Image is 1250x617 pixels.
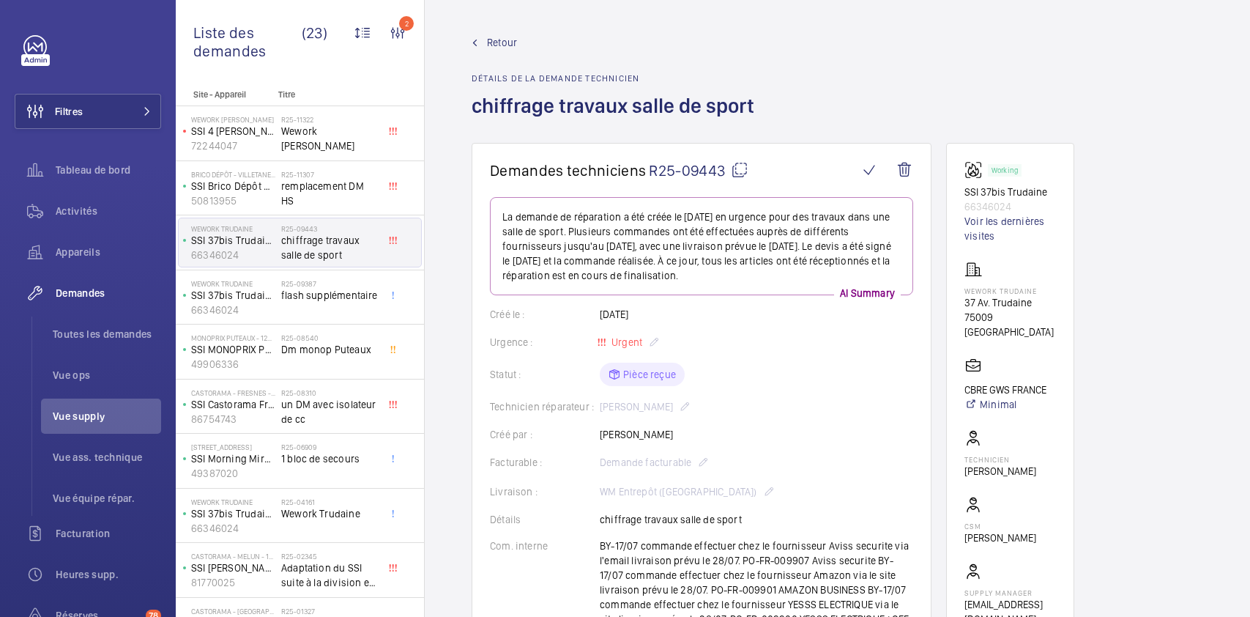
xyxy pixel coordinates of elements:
p: Brico Dépôt - VILLETANEUSE - 1937 – centre de coût P140100000 [191,170,275,179]
p: SSI Castorama Fresnes [191,397,275,412]
span: chiffrage travaux salle de sport [281,233,378,262]
p: SSI MONOPRIX PUTEAUX [191,342,275,357]
p: 66346024 [191,248,275,262]
h2: R25-09387 [281,279,378,288]
p: 49906336 [191,357,275,372]
p: Castorama - MELUN - 1423 [191,552,275,561]
span: Appareils [56,245,161,259]
span: Toutes les demandes [53,327,161,341]
p: CBRE GWS FRANCE [964,383,1046,397]
h2: R25-04161 [281,498,378,506]
span: 1 bloc de secours [281,451,378,466]
p: 86754743 [191,412,275,426]
span: un DM avec isolateur de cc [281,397,378,426]
span: Vue ops [53,368,161,383]
p: Supply manager [964,588,1056,597]
span: Facturation [56,526,161,541]
h2: R25-06909 [281,443,378,451]
span: Filtres [55,104,83,119]
p: 66346024 [191,303,275,317]
p: [STREET_ADDRESS] [191,443,275,451]
span: flash supplémentaire [281,288,378,303]
p: 50813955 [191,193,275,208]
span: remplacement DM HS [281,179,378,208]
p: 49387020 [191,466,275,481]
p: CSM [964,522,1036,531]
img: fire_alarm.svg [964,161,988,179]
h2: R25-08310 [281,388,378,397]
h2: R25-11322 [281,115,378,124]
p: WeWork Trudaine [191,498,275,506]
p: SSI 37bis Trudaine [191,233,275,248]
span: Demandes techniciens [490,161,646,180]
h2: R25-02345 [281,552,378,561]
span: Liste des demandes [193,23,302,60]
p: Working [992,168,1018,173]
p: 37 Av. Trudaine [964,295,1056,310]
button: Filtres [15,94,161,129]
span: Vue équipe répar. [53,491,161,506]
h2: Détails de la demande technicien [472,73,763,84]
p: Site - Appareil [176,89,272,100]
p: SSI [PERSON_NAME] [191,561,275,575]
p: 66346024 [964,199,1056,214]
p: La demande de réparation a été créée le [DATE] en urgence pour des travaux dans une salle de spor... [502,210,901,283]
p: WeWork Trudaine [964,287,1056,295]
span: Dm monop Puteaux [281,342,378,357]
span: Demandes [56,286,161,300]
p: WeWork Trudaine [191,279,275,288]
p: WeWork Trudaine [191,224,275,233]
p: SSI 4 [PERSON_NAME] [191,124,275,138]
p: AI Summary [834,286,901,300]
p: 72244047 [191,138,275,153]
p: 66346024 [191,521,275,536]
h2: R25-08540 [281,333,378,342]
a: Minimal [964,397,1046,412]
p: SSI Brico Dépôt Villetaneuse [191,179,275,193]
p: SSI 37bis Trudaine [191,288,275,303]
p: Castorama - FRESNES - 1458 [191,388,275,397]
span: Tableau de bord [56,163,161,177]
h2: R25-01327 [281,607,378,616]
p: 75009 [GEOGRAPHIC_DATA] [964,310,1056,339]
span: Wework [PERSON_NAME] [281,124,378,153]
span: Adaptation du SSI suite à la division et réaménagement du magasin [281,561,378,590]
p: SSI Morning Miromesnil [191,451,275,466]
span: Vue supply [53,409,161,424]
span: Retour [487,35,517,50]
a: Voir les dernières visites [964,214,1056,243]
span: R25-09443 [649,161,748,180]
p: SSI 37bis Trudaine [191,506,275,521]
h2: R25-09443 [281,224,378,233]
p: WeWork [PERSON_NAME] [191,115,275,124]
p: Technicien [964,455,1036,464]
p: MONOPRIX PUTEAUX - 1244 [191,333,275,342]
h2: R25-11307 [281,170,378,179]
h1: chiffrage travaux salle de sport [472,92,763,143]
span: Wework Trudaine [281,506,378,521]
p: [PERSON_NAME] [964,464,1036,479]
span: Activités [56,204,161,218]
p: Castorama - [GEOGRAPHIC_DATA] SOUS BOIS - 1479 [191,607,275,616]
span: Heures supp. [56,567,161,582]
p: 81770025 [191,575,275,590]
p: [PERSON_NAME] [964,531,1036,545]
p: Titre [278,89,375,100]
span: Vue ass. technique [53,450,161,465]
p: SSI 37bis Trudaine [964,185,1056,199]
